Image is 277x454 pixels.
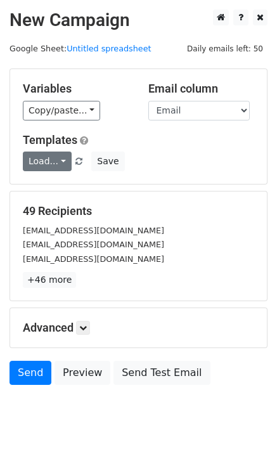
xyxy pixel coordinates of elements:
a: +46 more [23,272,76,288]
iframe: Chat Widget [214,393,277,454]
a: Templates [23,133,77,146]
a: Send [10,361,51,385]
small: [EMAIL_ADDRESS][DOMAIN_NAME] [23,240,164,249]
h5: Email column [148,82,255,96]
button: Save [91,152,124,171]
h5: Advanced [23,321,254,335]
span: Daily emails left: 50 [183,42,267,56]
a: Untitled spreadsheet [67,44,151,53]
a: Daily emails left: 50 [183,44,267,53]
a: Load... [23,152,72,171]
h2: New Campaign [10,10,267,31]
h5: 49 Recipients [23,204,254,218]
small: Google Sheet: [10,44,151,53]
small: [EMAIL_ADDRESS][DOMAIN_NAME] [23,226,164,235]
a: Copy/paste... [23,101,100,120]
h5: Variables [23,82,129,96]
a: Send Test Email [113,361,210,385]
small: [EMAIL_ADDRESS][DOMAIN_NAME] [23,254,164,264]
a: Preview [55,361,110,385]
